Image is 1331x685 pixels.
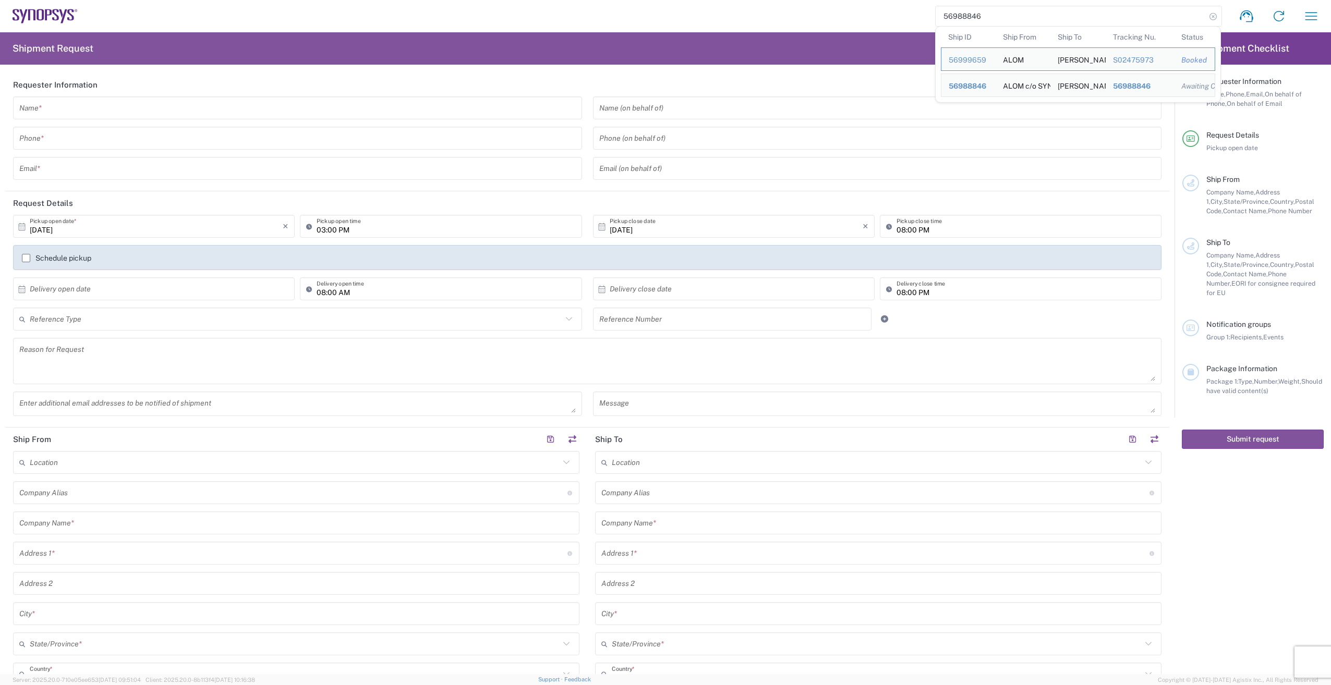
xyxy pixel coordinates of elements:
[949,81,988,91] div: 56988846
[936,6,1206,26] input: Shipment, tracking or reference number
[1270,198,1295,205] span: Country,
[1206,333,1230,341] span: Group 1:
[1227,100,1282,107] span: On behalf of Email
[1206,320,1271,328] span: Notification groups
[1270,261,1295,268] span: Country,
[1238,377,1254,385] span: Type,
[13,677,141,683] span: Server: 2025.20.0-710e05ee653
[1050,27,1105,47] th: Ship To
[1206,188,1255,196] span: Company Name,
[1158,675,1318,684] span: Copyright © [DATE]-[DATE] Agistix Inc., All Rights Reserved
[13,198,73,209] h2: Request Details
[1184,42,1289,55] h2: Shipment Checklist
[996,27,1050,47] th: Ship From
[1058,48,1098,70] div: JAVAD
[1206,131,1259,139] span: Request Details
[1182,430,1324,449] button: Submit request
[1181,55,1207,65] div: Booked
[1206,279,1315,297] span: EORI for consignee required for EU
[595,434,623,445] h2: Ship To
[1113,55,1167,65] div: S02475973
[1181,81,1207,91] div: Awaiting Confirmation
[1226,90,1246,98] span: Phone,
[1206,144,1258,152] span: Pickup open date
[1174,27,1215,47] th: Status
[1113,82,1151,90] span: 56988846
[949,55,988,65] div: 56999659
[22,254,91,262] label: Schedule pickup
[1263,333,1284,341] span: Events
[1268,207,1312,215] span: Phone Number
[1058,74,1098,96] div: Javad EMS
[877,312,892,326] a: Add Reference
[1211,198,1224,205] span: City,
[1206,175,1240,184] span: Ship From
[1206,364,1277,373] span: Package Information
[1223,207,1268,215] span: Contact Name,
[941,27,996,47] th: Ship ID
[1230,333,1263,341] span: Recipients,
[1206,238,1230,247] span: Ship To
[146,677,255,683] span: Client: 2025.20.0-8b113f4
[13,434,51,445] h2: Ship From
[1206,251,1255,259] span: Company Name,
[1003,48,1024,70] div: ALOM
[941,27,1220,102] table: Search Results
[1246,90,1265,98] span: Email,
[1206,77,1281,85] span: Requester Information
[214,677,255,683] span: [DATE] 10:16:38
[1206,377,1238,385] span: Package 1:
[564,676,591,682] a: Feedback
[99,677,141,683] span: [DATE] 09:51:04
[1211,261,1224,268] span: City,
[1106,27,1175,47] th: Tracking Nu.
[1224,198,1270,205] span: State/Province,
[13,42,93,55] h2: Shipment Request
[1224,261,1270,268] span: State/Province,
[283,218,288,235] i: ×
[538,676,564,682] a: Support
[863,218,868,235] i: ×
[1278,377,1301,385] span: Weight,
[1003,74,1043,96] div: ALOM c/o SYNOPSYS
[1254,377,1278,385] span: Number,
[1113,81,1167,91] div: 56988846
[13,80,98,90] h2: Requester Information
[949,82,986,90] span: 56988846
[1223,270,1268,278] span: Contact Name,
